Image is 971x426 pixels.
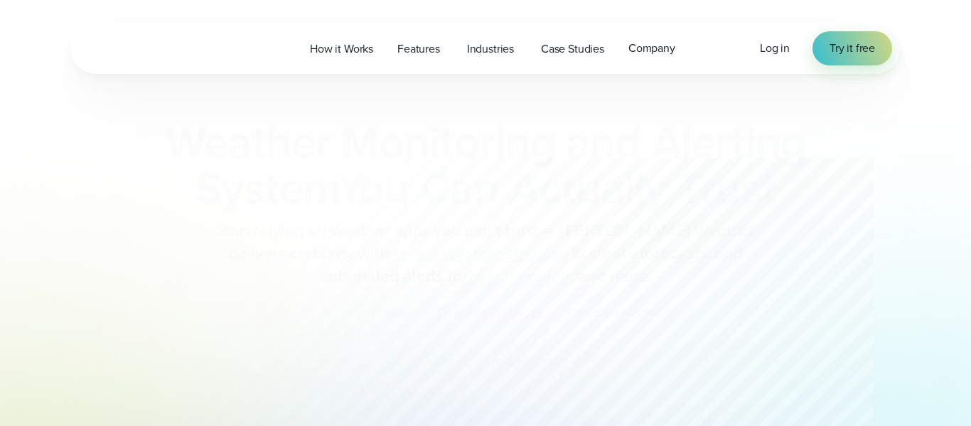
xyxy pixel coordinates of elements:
[830,40,875,57] span: Try it free
[760,40,790,56] span: Log in
[812,31,892,65] a: Try it free
[529,34,616,63] a: Case Studies
[541,41,604,58] span: Case Studies
[760,40,790,57] a: Log in
[310,41,373,58] span: How it Works
[467,41,514,58] span: Industries
[397,41,440,58] span: Features
[628,40,675,57] span: Company
[298,34,385,63] a: How it Works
